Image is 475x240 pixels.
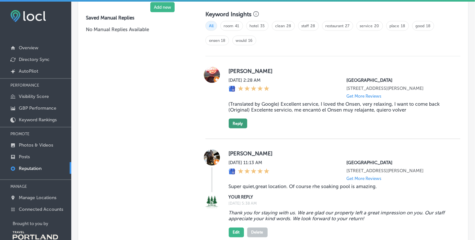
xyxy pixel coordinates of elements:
[229,150,450,157] label: [PERSON_NAME]
[249,38,253,43] a: 16
[10,10,46,22] img: fda3e92497d09a02dc62c9cd864e3231.png
[261,24,265,28] a: 35
[346,94,381,99] p: Get More Reviews
[229,184,450,190] blockquote: Super quiet,great location. Of course rhe soaking pool is amazing.
[238,86,270,93] div: 5 Stars
[346,160,450,166] p: Cedartree Hotel
[221,38,226,43] a: 18
[150,2,175,12] button: Add new
[238,168,270,175] div: 5 Stars
[229,210,450,222] blockquote: Thank you for staying with us. We are glad our property left a great impression on you. Our staff...
[19,45,38,51] p: Overview
[229,201,450,206] label: [DATE] 5:38 AM
[360,24,373,28] a: service
[13,231,58,240] img: Travel Portland
[19,154,30,160] p: Posts
[19,207,63,212] p: Connected Accounts
[205,11,252,18] h3: Keyword Insights
[287,24,291,28] a: 28
[346,86,450,91] p: 4901 NE Five Oaks Dr
[224,24,234,28] a: room
[235,24,239,28] a: 41
[426,24,431,28] a: 18
[19,94,49,99] p: Visibility Score
[250,24,259,28] a: hotel
[311,24,315,28] a: 28
[326,24,344,28] a: restaurant
[19,166,41,171] p: Reputation
[247,228,268,237] button: Delete
[275,24,285,28] a: clean
[229,78,270,83] label: [DATE] 2:28 AM
[416,24,425,28] a: good
[346,168,450,174] p: 4901 NE Five Oaks Dr
[19,142,53,148] p: Photos & Videos
[229,119,247,128] button: Reply
[401,24,405,28] a: 18
[229,68,450,74] label: [PERSON_NAME]
[19,57,50,62] p: Directory Sync
[19,117,57,123] p: Keyword Rankings
[229,195,450,200] label: YOUR REPLY
[86,15,185,21] label: Saved Manual Replies
[229,228,244,237] button: Edit
[229,160,270,166] label: [DATE] 11:13 AM
[375,24,379,28] a: 20
[19,195,56,200] p: Manage Locations
[346,176,381,181] p: Get More Reviews
[13,221,71,226] p: Brought to you by
[346,78,450,83] p: Cedartree Hotel
[345,24,350,28] a: 27
[86,26,185,33] p: No Manual Replies Available
[204,194,220,210] img: Image
[19,105,56,111] p: GBP Performance
[302,24,309,28] a: staff
[390,24,400,28] a: place
[236,38,247,43] a: would
[229,101,450,113] blockquote: (Translated by Google) Excellent service, I loved the Onsen, very relaxing, I want to come back (...
[205,21,217,31] span: All
[19,68,38,74] p: AutoPilot
[209,38,220,43] a: onsen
